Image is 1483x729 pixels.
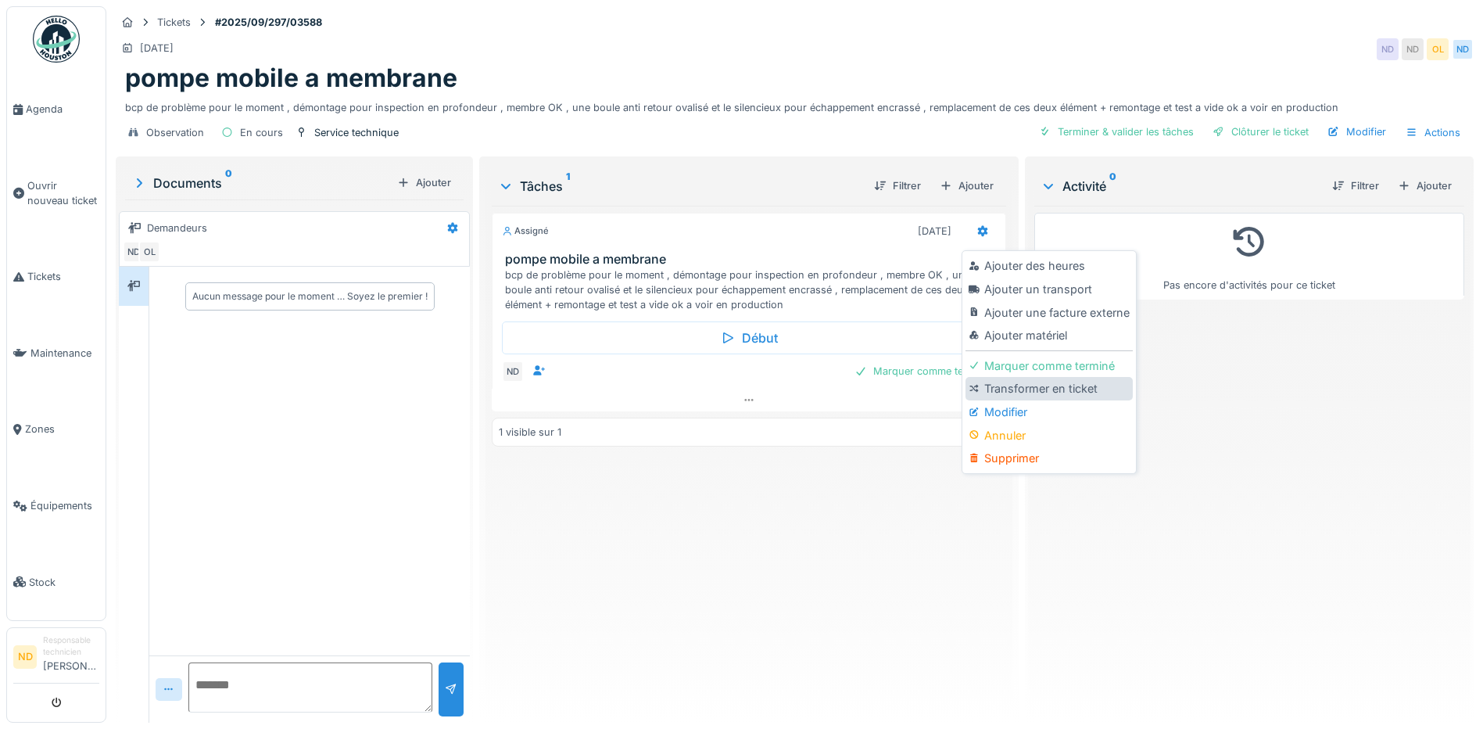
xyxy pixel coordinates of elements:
[566,177,570,196] sup: 1
[25,422,99,436] span: Zones
[123,241,145,263] div: ND
[391,172,457,193] div: Ajouter
[502,321,996,354] div: Début
[1392,175,1458,196] div: Ajouter
[29,575,99,590] span: Stock
[868,175,927,196] div: Filtrer
[1321,121,1392,142] div: Modifier
[30,346,99,361] span: Maintenance
[13,645,37,669] li: ND
[965,278,1132,301] div: Ajouter un transport
[30,498,99,513] span: Équipements
[1041,177,1320,196] div: Activité
[43,634,99,680] li: [PERSON_NAME]
[499,425,561,440] div: 1 visible sur 1
[314,125,399,140] div: Service technique
[240,125,283,140] div: En cours
[33,16,80,63] img: Badge_color-CXgf-gQk.svg
[157,15,191,30] div: Tickets
[131,174,391,192] div: Documents
[498,177,862,196] div: Tâches
[27,178,99,208] span: Ouvrir nouveau ticket
[138,241,160,263] div: OL
[965,447,1132,470] div: Supprimer
[140,41,174,56] div: [DATE]
[1109,177,1116,196] sup: 0
[965,254,1132,278] div: Ajouter des heures
[965,400,1132,424] div: Modifier
[505,252,999,267] h3: pompe mobile a membrane
[965,301,1132,325] div: Ajouter une facture externe
[1033,121,1200,142] div: Terminer & valider les tâches
[1377,38,1399,60] div: ND
[848,361,996,382] div: Marquer comme terminé
[965,377,1132,400] div: Transformer en ticket
[918,224,951,239] div: [DATE]
[1044,220,1454,293] div: Pas encore d'activités pour ce ticket
[965,424,1132,447] div: Annuler
[125,63,457,93] h1: pompe mobile a membrane
[933,175,1000,196] div: Ajouter
[147,221,207,235] div: Demandeurs
[192,289,428,303] div: Aucun message pour le moment … Soyez le premier !
[505,268,999,313] div: bcp de problème pour le moment , démontage pour inspection en profondeur , membre OK , une boule ...
[965,354,1132,378] div: Marquer comme terminé
[146,125,204,140] div: Observation
[1402,38,1424,60] div: ND
[502,224,549,238] div: Assigné
[26,102,99,117] span: Agenda
[1326,175,1385,196] div: Filtrer
[125,94,1464,115] div: bcp de problème pour le moment , démontage pour inspection en profondeur , membre OK , une boule ...
[1427,38,1449,60] div: OL
[1206,121,1315,142] div: Clôturer le ticket
[43,634,99,659] div: Responsable technicien
[1452,38,1474,60] div: ND
[502,361,524,382] div: ND
[225,174,232,192] sup: 0
[1399,121,1467,144] div: Actions
[965,324,1132,347] div: Ajouter matériel
[209,15,328,30] strong: #2025/09/297/03588
[27,269,99,284] span: Tickets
